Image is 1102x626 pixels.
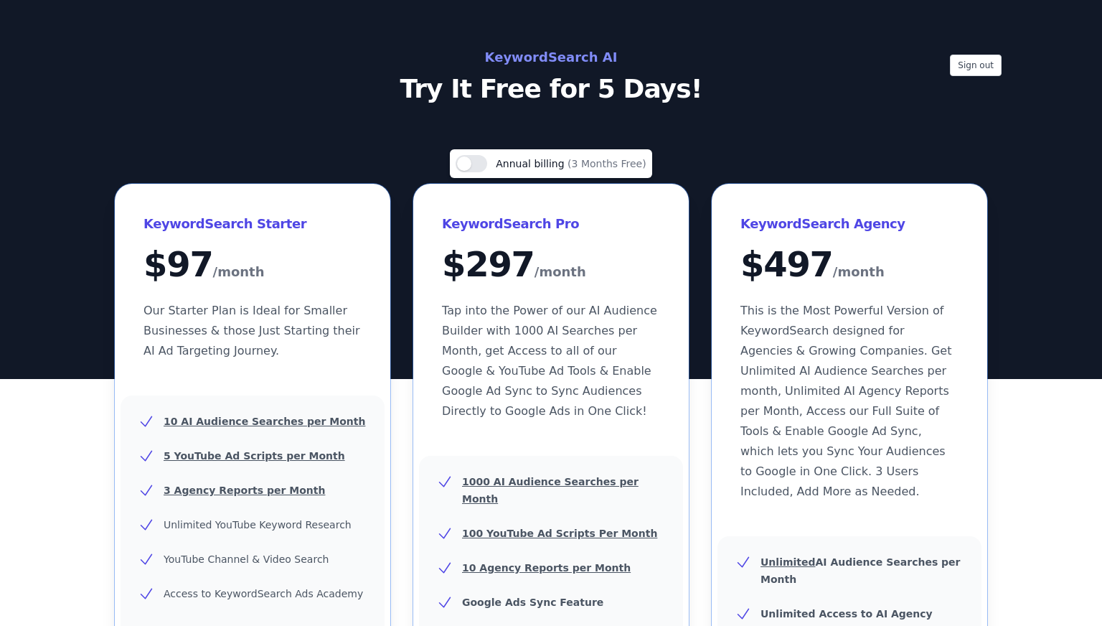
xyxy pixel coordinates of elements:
span: (3 Months Free) [568,158,646,169]
span: Our Starter Plan is Ideal for Smaller Businesses & those Just Starting their AI Ad Targeting Jour... [143,304,360,358]
span: This is the Most Powerful Version of KeywordSearch designed for Agencies & Growing Companies. Get... [740,304,951,498]
u: Unlimited [760,556,816,568]
span: Annual billing [496,158,568,169]
b: Google Ads Sync Feature [462,597,603,608]
p: Try It Free for 5 Days! [230,75,872,103]
div: $ 297 [442,247,660,284]
span: Access to KeywordSearch Ads Academy [164,588,363,599]
u: 10 Agency Reports per Month [462,562,631,574]
h2: KeywordSearch AI [230,46,872,69]
span: YouTube Channel & Video Search [164,553,329,565]
span: /month [534,261,586,284]
u: 1000 AI Audience Searches per Month [462,476,639,505]
span: Unlimited YouTube Keyword Research [164,519,352,531]
span: /month [833,261,885,284]
u: 10 AI Audience Searches per Month [164,416,365,427]
div: $ 497 [740,247,959,284]
h3: KeywordSearch Pro [442,212,660,235]
span: Tap into the Power of our AI Audience Builder with 1000 AI Searches per Month, get Access to all ... [442,304,657,418]
span: /month [213,261,265,284]
button: Sign out [950,55,1002,76]
h3: KeywordSearch Starter [143,212,362,235]
b: AI Audience Searches per Month [760,556,961,585]
h3: KeywordSearch Agency [740,212,959,235]
div: $ 97 [143,247,362,284]
u: 3 Agency Reports per Month [164,485,325,496]
u: 100 YouTube Ad Scripts Per Month [462,528,657,539]
u: 5 YouTube Ad Scripts per Month [164,450,345,462]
